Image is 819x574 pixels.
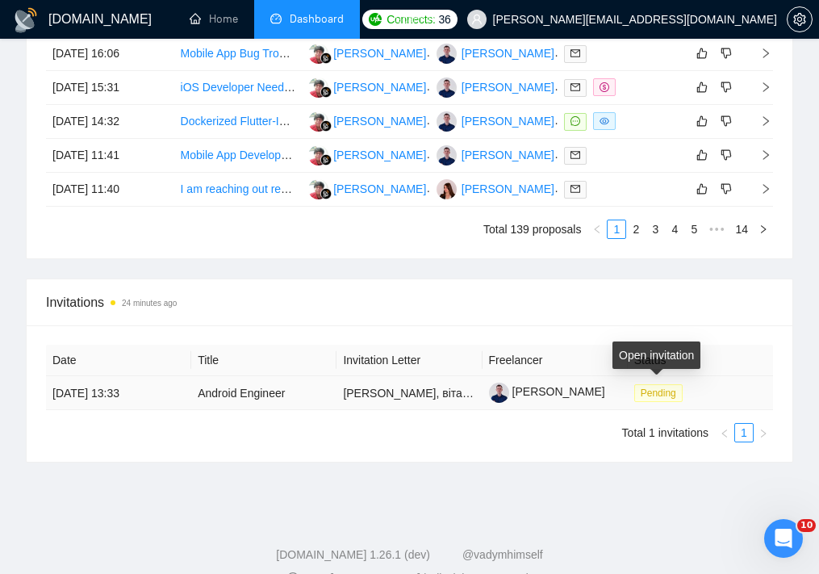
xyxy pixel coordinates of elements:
[174,173,303,207] td: I am reaching out regarding a semi-automatic trading strategy I had developed for MultiCharts.NET
[333,146,426,164] div: [PERSON_NAME]
[692,44,712,63] button: like
[721,47,732,60] span: dislike
[181,47,454,60] a: Mobile App Bug Troubleshooting and Ongoing Support
[437,44,457,64] img: MK
[462,146,554,164] div: [PERSON_NAME]
[181,182,683,195] a: I am reaching out regarding a semi-automatic trading strategy I had developed for [DOMAIN_NAME]
[754,220,773,239] li: Next Page
[462,78,554,96] div: [PERSON_NAME]
[320,188,332,199] img: gigradar-bm.png
[734,423,754,442] li: 1
[696,115,708,128] span: like
[754,220,773,239] button: right
[46,173,174,207] td: [DATE] 11:40
[336,345,482,376] th: Invitation Letter
[747,48,771,59] span: right
[483,345,628,376] th: Freelancer
[320,120,332,132] img: gigradar-bm.png
[437,148,554,161] a: MK[PERSON_NAME]
[754,423,773,442] button: right
[570,116,580,126] span: message
[333,112,426,130] div: [PERSON_NAME]
[489,385,605,398] a: [PERSON_NAME]
[181,149,393,161] a: Mobile App Developer for iOS and Android
[437,114,554,127] a: MK[PERSON_NAME]
[471,14,483,25] span: user
[320,52,332,64] img: gigradar-bm.png
[437,78,457,98] img: MK
[721,182,732,195] span: dislike
[607,220,626,239] li: 1
[665,220,684,239] li: 4
[570,184,580,194] span: mail
[754,423,773,442] li: Next Page
[634,386,689,399] a: Pending
[308,44,328,64] img: A
[696,81,708,94] span: like
[308,78,328,98] img: A
[646,220,665,239] li: 3
[308,179,328,199] img: A
[721,115,732,128] span: dislike
[276,548,430,561] a: [DOMAIN_NAME] 1.26.1 (dev)
[747,82,771,93] span: right
[270,13,282,24] span: dashboard
[290,12,344,26] span: Dashboard
[174,71,303,105] td: iOS Developer Needed for 2FA Authenticator App
[797,519,816,532] span: 10
[721,149,732,161] span: dislike
[437,182,554,195] a: DB[PERSON_NAME]
[191,345,336,376] th: Title
[704,220,729,239] span: •••
[715,423,734,442] li: Previous Page
[308,46,426,59] a: A[PERSON_NAME]
[437,111,457,132] img: MK
[191,376,336,410] td: Android Engineer
[190,12,238,26] a: homeHome
[437,145,457,165] img: MK
[626,220,646,239] li: 2
[333,180,426,198] div: [PERSON_NAME]
[666,220,683,238] a: 4
[627,220,645,238] a: 2
[46,292,773,312] span: Invitations
[717,145,736,165] button: dislike
[174,139,303,173] td: Mobile App Developer for iOS and Android
[320,86,332,98] img: gigradar-bm.png
[181,81,428,94] a: iOS Developer Needed for 2FA Authenticator App
[587,220,607,239] li: Previous Page
[308,182,426,195] a: A[PERSON_NAME]
[717,111,736,131] button: dislike
[747,183,771,195] span: right
[787,13,813,26] a: setting
[174,105,303,139] td: Dockerized Flutter-Ionic Build Pipeline with REST API & LambdaTest Integration
[308,80,426,93] a: A[PERSON_NAME]
[717,44,736,63] button: dislike
[685,220,703,238] a: 5
[308,114,426,127] a: A[PERSON_NAME]
[704,220,729,239] li: Next 5 Pages
[592,224,602,234] span: left
[333,44,426,62] div: [PERSON_NAME]
[122,299,177,308] time: 24 minutes ago
[308,148,426,161] a: A[PERSON_NAME]
[570,48,580,58] span: mail
[308,111,328,132] img: A
[692,179,712,199] button: like
[462,180,554,198] div: [PERSON_NAME]
[720,429,729,438] span: left
[758,224,768,234] span: right
[717,179,736,199] button: dislike
[46,139,174,173] td: [DATE] 11:41
[692,145,712,165] button: like
[46,105,174,139] td: [DATE] 14:32
[715,423,734,442] button: left
[437,80,554,93] a: MK[PERSON_NAME]
[729,220,754,239] li: 14
[634,384,683,402] span: Pending
[174,37,303,71] td: Mobile App Bug Troubleshooting and Ongoing Support
[13,7,39,33] img: logo
[462,44,554,62] div: [PERSON_NAME]
[181,115,580,128] a: Dockerized Flutter-Ionic Build Pipeline with REST API & LambdaTest Integration
[46,345,191,376] th: Date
